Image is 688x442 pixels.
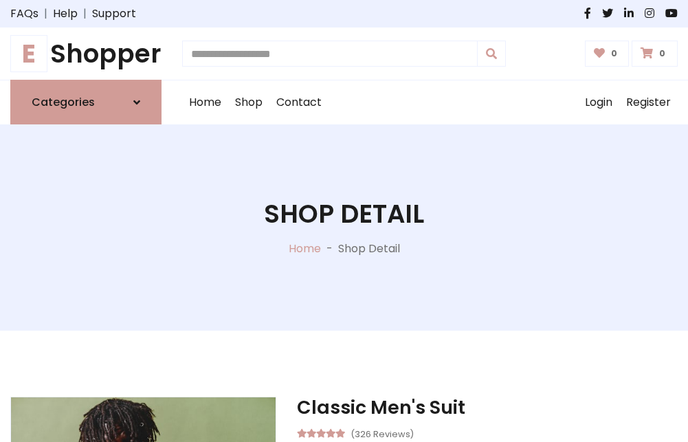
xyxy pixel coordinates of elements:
[269,80,329,124] a: Contact
[297,397,678,419] h3: Classic Men's Suit
[10,80,162,124] a: Categories
[289,241,321,256] a: Home
[10,38,162,69] a: EShopper
[264,199,424,229] h1: Shop Detail
[38,5,53,22] span: |
[608,47,621,60] span: 0
[619,80,678,124] a: Register
[228,80,269,124] a: Shop
[182,80,228,124] a: Home
[78,5,92,22] span: |
[321,241,338,257] p: -
[632,41,678,67] a: 0
[578,80,619,124] a: Login
[656,47,669,60] span: 0
[53,5,78,22] a: Help
[338,241,400,257] p: Shop Detail
[32,96,95,109] h6: Categories
[10,38,162,69] h1: Shopper
[10,35,47,72] span: E
[10,5,38,22] a: FAQs
[92,5,136,22] a: Support
[585,41,630,67] a: 0
[351,425,414,441] small: (326 Reviews)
